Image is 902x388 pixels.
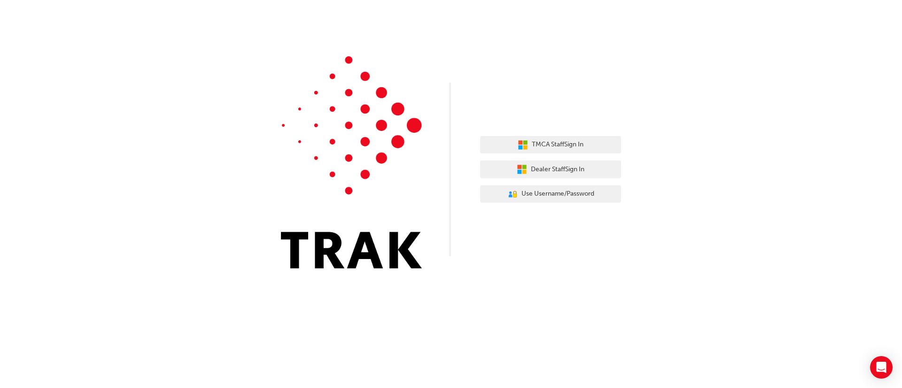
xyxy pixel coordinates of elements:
[480,136,621,154] button: TMCA StaffSign In
[281,56,422,268] img: Trak
[480,185,621,203] button: Use Username/Password
[480,160,621,178] button: Dealer StaffSign In
[532,139,583,150] span: TMCA Staff Sign In
[870,356,893,379] div: Open Intercom Messenger
[531,164,584,175] span: Dealer Staff Sign In
[521,189,594,199] span: Use Username/Password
